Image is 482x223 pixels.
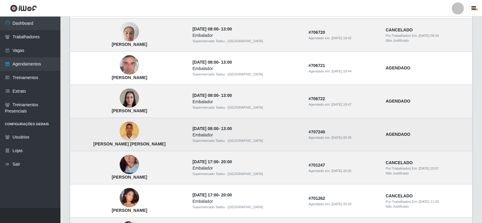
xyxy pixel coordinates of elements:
[386,200,410,203] span: Por: Trabalhador
[192,39,301,44] div: Supermercado Tadeu - [GEOGRAPHIC_DATA]
[93,142,166,146] strong: [PERSON_NAME] [PERSON_NAME]
[309,36,378,41] div: Agendado em:
[120,48,139,82] img: Valdir Araújo Guimaraes
[192,32,301,39] div: Embalador
[120,147,139,182] img: Renaly dias tavares
[309,63,325,68] strong: # 706721
[386,65,410,70] strong: AGENDADO
[386,199,469,204] div: | Em:
[192,193,232,197] strong: -
[332,136,351,139] time: [DATE] 09:35
[386,166,469,171] div: | Em:
[192,93,232,98] strong: -
[112,108,147,113] strong: [PERSON_NAME]
[120,119,139,144] img: Clayson Ricardo Lima Alves
[221,193,232,197] time: 20:00
[192,65,301,72] div: Embalador
[192,165,301,171] div: Embalador
[112,175,147,180] strong: [PERSON_NAME]
[386,160,412,165] strong: CANCELADO
[309,168,378,174] div: Agendado em:
[419,167,439,170] time: [DATE] 20:07
[221,27,232,31] time: 13:00
[192,60,218,65] time: [DATE] 08:00
[386,193,412,198] strong: CANCELADO
[192,60,232,65] strong: -
[309,102,378,107] div: Agendado em:
[332,69,351,73] time: [DATE] 18:44
[192,198,301,205] div: Embalador
[192,72,301,77] div: Supermercado Tadeu - [GEOGRAPHIC_DATA]
[192,99,301,105] div: Embalador
[10,5,37,12] img: CoreUI Logo
[309,69,378,74] div: Agendado em:
[120,19,139,45] img: Raquel Aciole santos cavalcante
[332,103,351,106] time: [DATE] 18:47
[192,193,218,197] time: [DATE] 17:00
[112,208,147,213] strong: [PERSON_NAME]
[120,85,139,111] img: Rosemary Sousa Silva
[309,96,325,101] strong: # 706722
[221,126,232,131] time: 13:00
[192,132,301,138] div: Embalador
[192,105,301,110] div: Supermercado Tadeu - [GEOGRAPHIC_DATA]
[192,159,218,164] time: [DATE] 17:00
[192,159,232,164] strong: -
[386,99,410,104] strong: AGENDADO
[192,93,218,98] time: [DATE] 08:00
[309,135,378,140] div: Agendado em:
[386,34,410,37] span: Por: Trabalhador
[386,33,469,38] div: | Em:
[221,93,232,98] time: 13:00
[221,60,232,65] time: 13:00
[386,171,469,176] div: Não Justificado
[419,200,439,203] time: [DATE] 11:00
[309,196,325,201] strong: # 701262
[386,38,469,43] div: Não Justificado
[221,159,232,164] time: 20:00
[192,138,301,143] div: Supermercado Tadeu - [GEOGRAPHIC_DATA]
[192,27,232,31] strong: -
[309,163,325,167] strong: # 701247
[386,132,410,137] strong: AGENDADO
[120,181,139,215] img: Melissa Sousa Andrade
[309,30,325,35] strong: # 706720
[192,27,218,31] time: [DATE] 08:00
[192,126,218,131] time: [DATE] 08:00
[332,36,351,40] time: [DATE] 18:42
[112,75,147,80] strong: [PERSON_NAME]
[332,202,351,206] time: [DATE] 20:20
[112,42,147,47] strong: [PERSON_NAME]
[386,167,410,170] span: Por: Trabalhador
[192,205,301,210] div: Supermercado Tadeu - [GEOGRAPHIC_DATA]
[332,169,351,173] time: [DATE] 20:05
[419,34,439,37] time: [DATE] 09:34
[309,129,325,134] strong: # 707240
[386,27,412,32] strong: CANCELADO
[192,126,232,131] strong: -
[192,171,301,177] div: Supermercado Tadeu - [GEOGRAPHIC_DATA]
[309,202,378,207] div: Agendado em:
[386,204,469,209] div: Não Justificado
